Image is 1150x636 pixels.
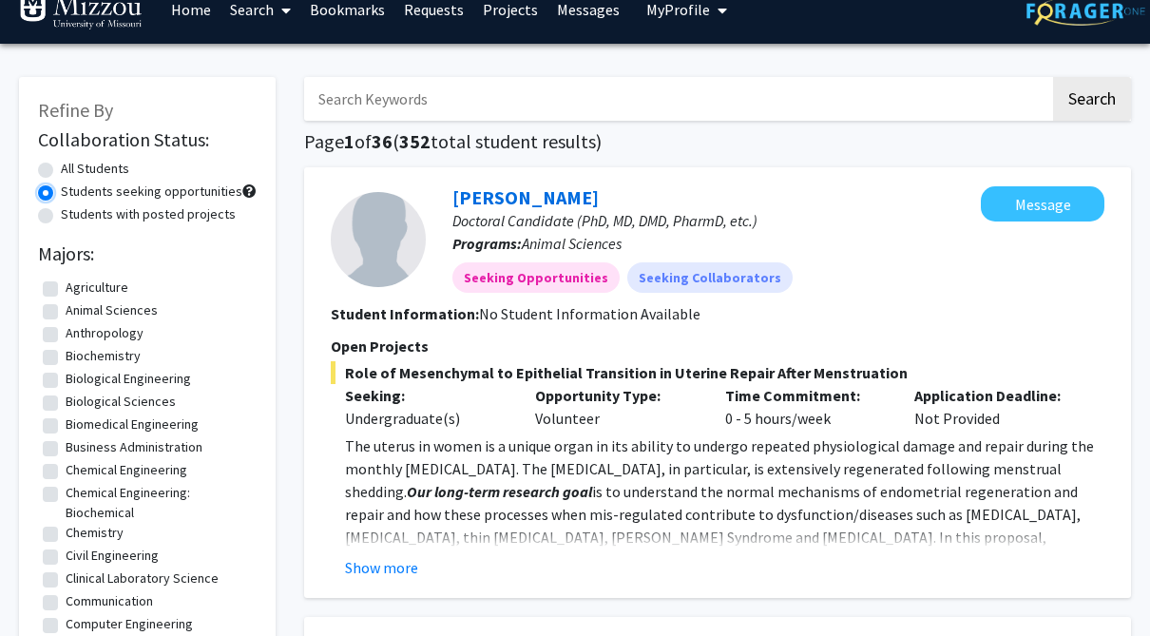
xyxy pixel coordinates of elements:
[452,185,599,209] a: [PERSON_NAME]
[725,384,887,407] p: Time Commitment:
[345,556,418,579] button: Show more
[38,242,257,265] h2: Majors:
[521,384,711,430] div: Volunteer
[61,204,236,224] label: Students with posted projects
[66,300,158,320] label: Animal Sciences
[66,278,128,298] label: Agriculture
[66,392,176,412] label: Biological Sciences
[66,323,144,343] label: Anthropology
[61,159,129,179] label: All Students
[66,523,124,543] label: Chemistry
[66,369,191,389] label: Biological Engineering
[331,361,1104,384] span: Role of Mesenchymal to Epithelial Transition in Uterine Repair After Menstruation
[914,384,1076,407] p: Application Deadline:
[344,129,355,153] span: 1
[304,130,1131,153] h1: Page of ( total student results)
[66,483,252,523] label: Chemical Engineering: Biochemical
[61,182,242,202] label: Students seeking opportunities
[331,304,479,323] b: Student Information:
[304,77,1050,121] input: Search Keywords
[452,211,757,230] span: Doctoral Candidate (PhD, MD, DMD, PharmD, etc.)
[981,186,1104,222] button: Message Marissa LaMartina
[14,550,81,622] iframe: Chat
[345,384,507,407] p: Seeking:
[38,128,257,151] h2: Collaboration Status:
[900,384,1090,430] div: Not Provided
[452,234,522,253] b: Programs:
[1053,77,1131,121] button: Search
[479,304,700,323] span: No Student Information Available
[66,546,159,566] label: Civil Engineering
[627,262,793,293] mat-chip: Seeking Collaborators
[66,614,193,634] label: Computer Engineering
[407,482,592,501] em: Our long-term research goal
[66,346,141,366] label: Biochemistry
[66,437,202,457] label: Business Administration
[66,460,187,480] label: Chemical Engineering
[38,98,113,122] span: Refine By
[522,234,622,253] span: Animal Sciences
[711,384,901,430] div: 0 - 5 hours/week
[372,129,393,153] span: 36
[345,434,1104,617] p: The uterus in women is a unique organ in its ability to undergo repeated physiological damage and...
[535,384,697,407] p: Opportunity Type:
[66,591,153,611] label: Communication
[331,337,429,356] span: Open Projects
[399,129,431,153] span: 352
[66,569,219,588] label: Clinical Laboratory Science
[452,262,620,293] mat-chip: Seeking Opportunities
[345,407,507,430] div: Undergraduate(s)
[66,414,199,434] label: Biomedical Engineering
